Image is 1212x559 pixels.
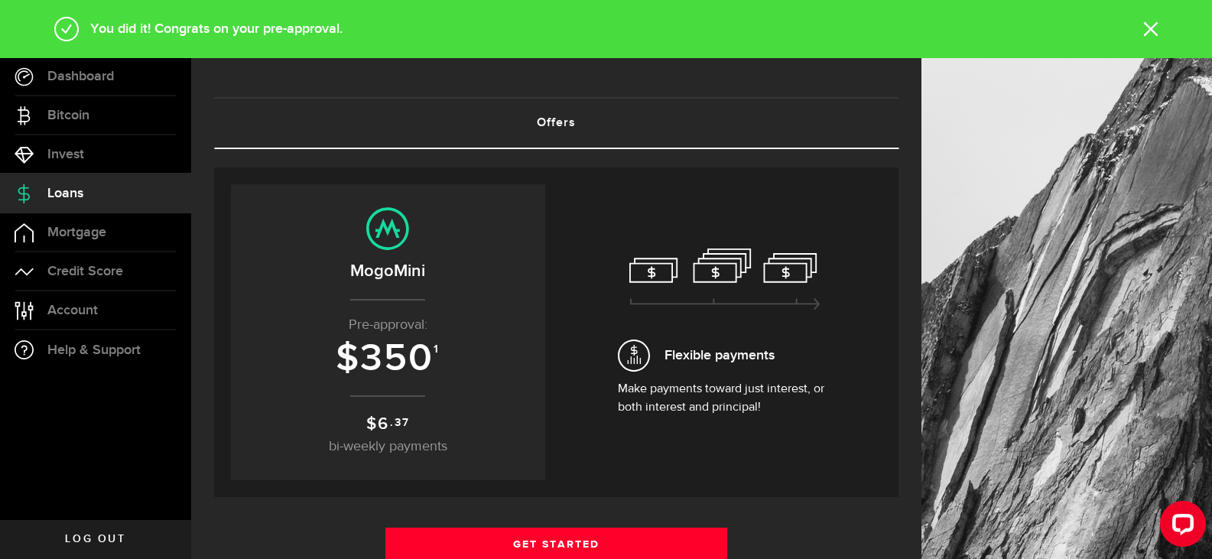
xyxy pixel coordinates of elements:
span: Flexible payments [664,345,775,366]
p: Make payments toward just interest, or both interest and principal! [618,380,832,417]
span: Help & Support [47,343,141,357]
span: bi-weekly payments [329,440,447,453]
span: Account [47,304,98,317]
a: Offers [214,99,898,148]
span: $ [336,336,360,382]
p: Pre-approval: [246,315,530,336]
span: Dashboard [47,70,114,83]
iframe: LiveChat chat widget [1148,495,1212,559]
span: 350 [360,336,434,382]
span: $ [366,414,378,434]
span: Mortgage [47,226,106,239]
ul: Tabs Navigation [214,97,898,149]
span: Log out [65,534,125,544]
sup: 1 [434,343,440,356]
span: Invest [47,148,84,161]
span: 6 [378,414,389,434]
span: Loans [47,187,83,200]
span: Bitcoin [47,109,89,122]
div: You did it! Congrats on your pre-approval. [80,19,1143,39]
h2: MogoMini [246,258,530,284]
sup: .37 [390,414,409,431]
span: Credit Score [47,265,123,278]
